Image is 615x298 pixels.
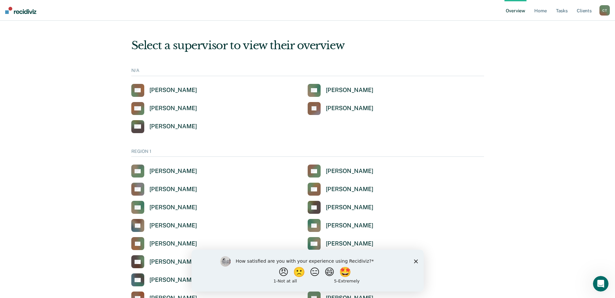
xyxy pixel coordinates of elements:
a: [PERSON_NAME] [308,219,373,232]
img: Recidiviz [5,7,36,14]
a: [PERSON_NAME] [131,183,197,196]
a: [PERSON_NAME] [131,273,197,286]
a: [PERSON_NAME] [308,183,373,196]
iframe: Survey by Kim from Recidiviz [192,250,424,292]
div: [PERSON_NAME] [149,258,197,266]
div: [PERSON_NAME] [149,222,197,229]
div: N/A [131,68,484,76]
a: [PERSON_NAME] [131,201,197,214]
button: CT [599,5,610,16]
div: REGION 1 [131,149,484,157]
div: [PERSON_NAME] [149,123,197,130]
iframe: Intercom live chat [593,276,609,292]
a: [PERSON_NAME] [131,219,197,232]
a: [PERSON_NAME] [131,84,197,97]
div: Select a supervisor to view their overview [131,39,484,52]
a: [PERSON_NAME] [308,201,373,214]
div: [PERSON_NAME] [326,105,373,112]
a: [PERSON_NAME] [131,165,197,178]
a: [PERSON_NAME] [308,237,373,250]
div: [PERSON_NAME] [149,105,197,112]
div: [PERSON_NAME] [149,204,197,211]
div: [PERSON_NAME] [326,240,373,247]
div: C T [599,5,610,16]
a: [PERSON_NAME] [308,84,373,97]
div: [PERSON_NAME] [326,204,373,211]
a: [PERSON_NAME] [308,102,373,115]
a: [PERSON_NAME] [131,237,197,250]
div: [PERSON_NAME] [149,186,197,193]
div: [PERSON_NAME] [326,86,373,94]
div: [PERSON_NAME] [326,167,373,175]
a: [PERSON_NAME] [308,165,373,178]
div: [PERSON_NAME] [326,186,373,193]
a: [PERSON_NAME] [131,120,197,133]
div: [PERSON_NAME] [149,167,197,175]
div: [PERSON_NAME] [149,86,197,94]
div: [PERSON_NAME] [149,240,197,247]
div: [PERSON_NAME] [149,276,197,284]
a: [PERSON_NAME] [131,102,197,115]
div: [PERSON_NAME] [326,222,373,229]
a: [PERSON_NAME] [131,255,197,268]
